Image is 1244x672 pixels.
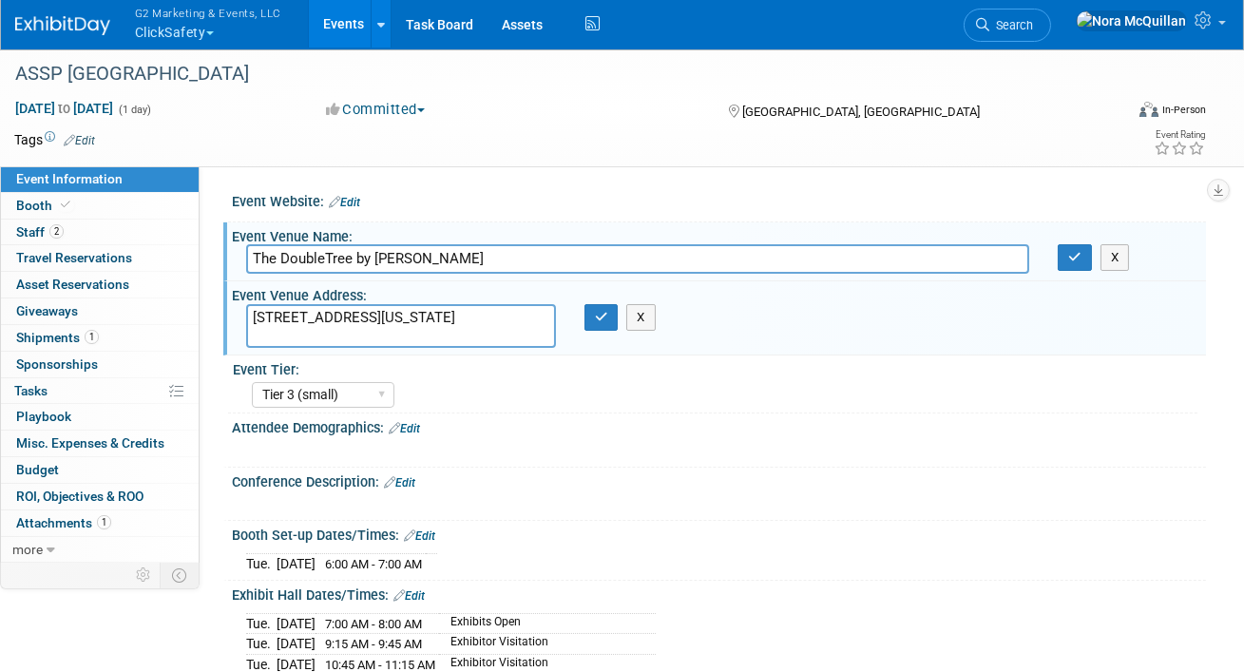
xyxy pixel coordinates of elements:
span: Tasks [14,383,48,398]
div: Exhibit Hall Dates/Times: [232,581,1206,605]
td: Personalize Event Tab Strip [127,563,161,587]
span: Staff [16,224,64,240]
div: In-Person [1161,103,1206,117]
div: Event Tier: [233,355,1197,379]
div: Booth Set-up Dates/Times: [232,521,1206,546]
img: ExhibitDay [15,16,110,35]
span: Attachments [16,515,111,530]
a: Asset Reservations [1,272,199,298]
td: Exhibits Open [439,613,656,634]
button: X [626,304,656,331]
span: Budget [16,462,59,477]
button: X [1100,244,1130,271]
span: Shipments [16,330,99,345]
a: Tasks [1,378,199,404]
span: 9:15 AM - 9:45 AM [325,637,422,651]
a: Misc. Expenses & Credits [1,431,199,456]
a: Shipments1 [1,325,199,351]
span: Sponsorships [16,356,98,372]
td: Toggle Event Tabs [161,563,200,587]
span: 10:45 AM - 11:15 AM [325,658,435,672]
a: Budget [1,457,199,483]
span: 1 [85,330,99,344]
span: Giveaways [16,303,78,318]
span: more [12,542,43,557]
img: Format-Inperson.png [1139,102,1158,117]
a: Attachments1 [1,510,199,536]
td: [DATE] [277,553,316,573]
a: Edit [389,422,420,435]
span: to [55,101,73,116]
a: Edit [384,476,415,490]
div: Conference Description: [232,468,1206,492]
a: Booth [1,193,199,219]
span: 2 [49,224,64,239]
div: ASSP [GEOGRAPHIC_DATA] [9,57,1104,91]
div: Event Venue Name: [232,222,1206,246]
div: Event Format [1031,99,1206,127]
td: Tue. [246,634,277,655]
span: (1 day) [117,104,151,116]
span: [GEOGRAPHIC_DATA], [GEOGRAPHIC_DATA] [742,105,980,119]
a: Edit [393,589,425,603]
span: 1 [97,515,111,529]
span: [DATE] [DATE] [14,100,114,117]
td: [DATE] [277,613,316,634]
a: Playbook [1,404,199,430]
a: ROI, Objectives & ROO [1,484,199,509]
span: Asset Reservations [16,277,129,292]
i: Booth reservation complete [61,200,70,210]
div: Event Rating [1154,130,1205,140]
a: Sponsorships [1,352,199,377]
span: Misc. Expenses & Credits [16,435,164,451]
td: Tue. [246,553,277,573]
td: Exhibitor Visitation [439,634,656,655]
button: Committed [319,100,432,120]
span: ROI, Objectives & ROO [16,489,144,504]
a: more [1,537,199,563]
div: Event Venue Address: [232,281,1206,305]
div: Event Website: [232,187,1206,212]
a: Staff2 [1,220,199,245]
span: G2 Marketing & Events, LLC [135,3,281,23]
span: Travel Reservations [16,250,132,265]
span: Event Information [16,171,123,186]
span: Booth [16,198,74,213]
span: Playbook [16,409,71,424]
a: Event Information [1,166,199,192]
img: Nora McQuillan [1076,10,1187,31]
td: Tue. [246,613,277,634]
span: Search [989,18,1033,32]
a: Edit [64,134,95,147]
span: 6:00 AM - 7:00 AM [325,557,422,571]
span: 7:00 AM - 8:00 AM [325,617,422,631]
a: Edit [404,529,435,543]
td: [DATE] [277,634,316,655]
a: Search [964,9,1051,42]
div: Attendee Demographics: [232,413,1206,438]
a: Edit [329,196,360,209]
td: Tags [14,130,95,149]
a: Giveaways [1,298,199,324]
a: Travel Reservations [1,245,199,271]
